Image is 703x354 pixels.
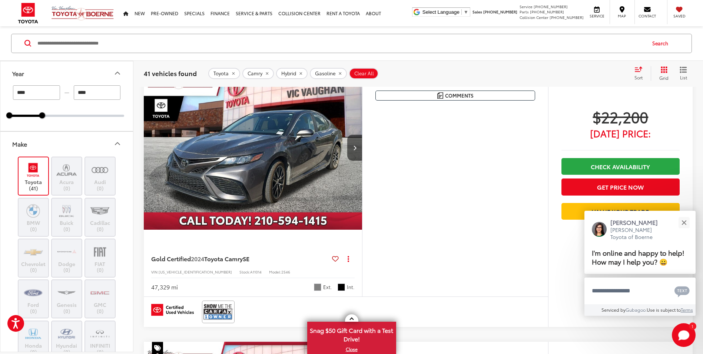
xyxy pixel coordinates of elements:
[610,226,665,241] p: [PERSON_NAME] Toyota of Boerne
[90,243,110,260] img: Vic Vaughan Toyota of Boerne in Boerne, TX)
[520,9,529,14] span: Parts
[23,202,43,220] img: Vic Vaughan Toyota of Boerne in Boerne, TX)
[143,66,363,230] a: 2024 Toyota Camry SE2024 Toyota Camry SE2024 Toyota Camry SE2024 Toyota Camry SE
[348,256,349,262] span: dropdown dots
[323,283,332,291] span: Ext.
[51,6,114,21] img: Vic Vaughan Toyota of Boerne
[672,323,696,347] button: Toggle Chat Window
[52,243,82,273] label: Dodge (0)
[19,284,49,314] label: Ford (0)
[151,269,159,275] span: VIN:
[56,325,77,342] img: Vic Vaughan Toyota of Boerne in Boerne, TX)
[464,9,468,15] span: ▼
[375,91,535,101] button: Comments
[213,71,229,76] span: Toyota
[56,284,77,302] img: Vic Vaughan Toyota of Boerne in Boerne, TX)
[90,202,110,220] img: Vic Vaughan Toyota of Boerne in Boerne, TX)
[56,161,77,179] img: Vic Vaughan Toyota of Boerne in Boerne, TX)
[601,307,626,313] span: Serviced by
[310,68,347,79] button: remove Gasoline
[52,202,82,232] label: Buick (0)
[0,132,134,156] button: MakeMake
[159,269,232,275] span: [US_VEHICLE_IDENTIFICATION_NUMBER]
[0,61,134,85] button: YearYear
[483,9,517,14] span: [PHONE_NUMBER]
[37,35,645,52] input: Search by Make, Model, or Keyword
[349,68,378,79] button: Clear All
[561,130,680,137] span: [DATE] Price:
[692,324,693,328] span: 1
[242,68,274,79] button: remove Camry
[85,202,115,232] label: Cadillac (0)
[239,269,250,275] span: Stock:
[151,255,329,263] a: Gold Certified2024Toyota CamrySE
[315,71,335,76] span: Gasoline
[534,4,568,9] span: [PHONE_NUMBER]
[614,13,630,19] span: Map
[151,254,191,263] span: Gold Certified
[23,284,43,302] img: Vic Vaughan Toyota of Boerne in Boerne, TX)
[437,92,443,99] img: Comments
[144,69,197,78] span: 41 vehicles found
[113,69,122,78] div: Year
[90,284,110,302] img: Vic Vaughan Toyota of Boerne in Boerne, TX)
[19,202,49,232] label: BMW (0)
[243,254,249,263] span: SE
[314,283,321,291] span: Gray
[520,4,533,9] span: Service
[19,243,49,273] label: Chevrolet (0)
[561,178,680,195] button: Get Price Now
[680,74,687,81] span: List
[13,85,60,100] input: minimum
[12,70,24,77] div: Year
[248,71,262,76] span: Camry
[610,218,665,226] p: [PERSON_NAME]
[204,254,243,263] span: Toyota Camry
[631,66,651,81] button: Select sort value
[584,211,696,316] div: Close[PERSON_NAME][PERSON_NAME] Toyota of BoerneI'm online and happy to help! How may I help you?...
[672,323,696,347] svg: Start Chat
[347,135,362,161] button: Next image
[639,13,656,19] span: Contact
[592,248,684,266] span: I'm online and happy to help! How may I help you? 😀
[634,74,643,81] span: Sort
[151,304,194,316] img: Toyota Certified Used Vehicles
[308,322,395,345] span: Snag $50 Gift Card with a Test Drive!
[113,140,122,148] div: Make
[672,282,692,299] button: Chat with SMS
[90,161,110,179] img: Vic Vaughan Toyota of Boerne in Boerne, TX)
[676,214,692,230] button: Close
[674,285,690,297] svg: Text
[62,89,72,96] span: —
[52,284,82,314] label: Genesis (0)
[626,307,647,313] a: Gubagoo.
[422,9,460,15] span: Select Language
[530,9,564,14] span: [PHONE_NUMBER]
[584,278,696,304] textarea: Type your message
[281,269,290,275] span: 2546
[651,66,674,81] button: Grid View
[561,203,680,220] a: Value Your Trade
[269,269,281,275] span: Model:
[561,107,680,126] span: $22,200
[659,75,669,81] span: Grid
[143,66,363,230] div: 2024 Toyota Camry SE 0
[143,66,363,230] img: 2024 Toyota Camry SE
[422,9,468,15] a: Select Language​
[203,302,233,322] img: View CARFAX report
[85,284,115,314] label: GMC (0)
[520,14,548,20] span: Collision Center
[276,68,308,79] button: remove Hybrid
[191,254,204,263] span: 2024
[23,243,43,260] img: Vic Vaughan Toyota of Boerne in Boerne, TX)
[674,66,693,81] button: List View
[19,161,49,191] label: Toyota (41)
[23,325,43,342] img: Vic Vaughan Toyota of Boerne in Boerne, TX)
[85,243,115,273] label: FIAT (0)
[671,13,687,19] span: Saved
[56,243,77,260] img: Vic Vaughan Toyota of Boerne in Boerne, TX)
[12,140,27,147] div: Make
[23,161,43,179] img: Vic Vaughan Toyota of Boerne in Boerne, TX)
